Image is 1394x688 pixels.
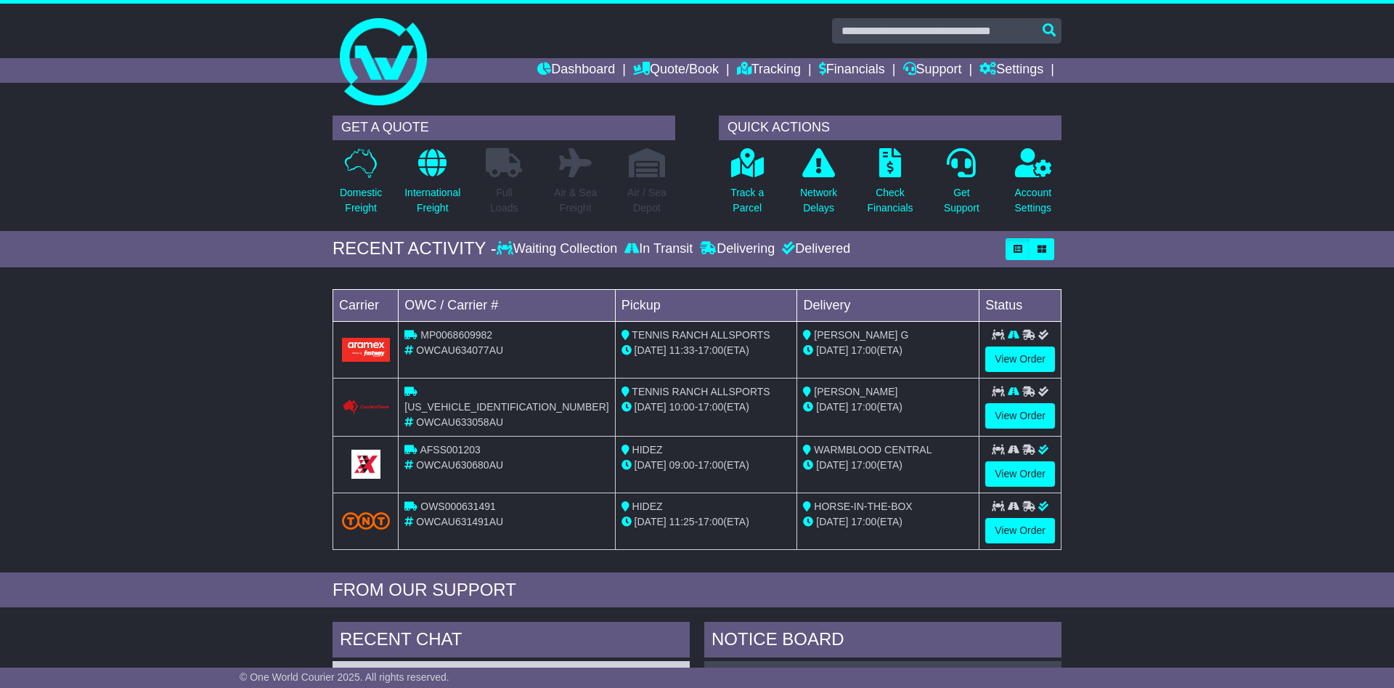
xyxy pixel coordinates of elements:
a: Quote/Book [633,58,719,83]
div: - (ETA) [621,400,791,415]
span: TENNIS RANCH ALLSPORTS [632,386,770,397]
div: GET A QUOTE [333,116,675,140]
p: International Freight [404,185,460,216]
td: OWC / Carrier # [399,289,615,321]
div: - (ETA) [621,514,791,530]
span: [DATE] [816,459,848,471]
a: Track aParcel [730,147,765,224]
span: HIDEZ [632,444,663,456]
a: AccountSettings [1014,147,1053,224]
span: 17:00 [698,401,723,413]
div: (ETA) [803,343,973,358]
span: [DATE] [635,516,667,527]
span: TENNIS RANCH ALLSPORTS [632,329,770,341]
div: NOTICE BOARD [704,622,1061,661]
td: Delivery [797,289,979,321]
div: RECENT ACTIVITY - [333,238,497,259]
span: [DATE] [635,459,667,471]
a: Settings [979,58,1043,83]
span: [DATE] [816,344,848,356]
div: Waiting Collection [497,241,621,257]
a: View Order [985,347,1055,372]
span: [US_VEHICLE_IDENTIFICATION_NUMBER] [404,401,608,413]
a: GetSupport [943,147,980,224]
p: Air / Sea Depot [627,185,667,216]
span: [DATE] [816,516,848,527]
img: Aramex.png [342,338,390,362]
img: GetCarrierServiceLogo [351,450,380,479]
span: 17:00 [851,516,876,527]
a: Support [903,58,962,83]
span: 17:00 [851,459,876,471]
div: (ETA) [803,514,973,530]
a: DomesticFreight [339,147,383,224]
td: Pickup [615,289,797,321]
a: InternationalFreight [404,147,461,224]
a: View Order [985,403,1055,429]
div: (ETA) [803,458,973,473]
a: CheckFinancials [867,147,914,224]
span: 17:00 [698,459,723,471]
a: Dashboard [537,58,615,83]
a: NetworkDelays [799,147,838,224]
span: [DATE] [816,401,848,413]
td: Status [979,289,1061,321]
span: [DATE] [635,401,667,413]
p: Track a Parcel [730,185,764,216]
span: OWCAU634077AU [416,344,503,356]
p: Get Support [944,185,979,216]
p: Network Delays [800,185,837,216]
div: RECENT CHAT [333,622,690,661]
div: FROM OUR SUPPORT [333,580,1061,601]
span: 10:00 [669,401,695,413]
span: 17:00 [851,401,876,413]
a: Tracking [737,58,801,83]
div: Delivered [778,241,850,257]
span: 11:25 [669,516,695,527]
a: Financials [819,58,885,83]
img: TNT_Domestic.png [342,512,390,530]
span: [PERSON_NAME] [814,386,897,397]
span: 17:00 [698,516,723,527]
span: WARMBLOOD CENTRAL [814,444,932,456]
p: Check Financials [868,185,913,216]
div: QUICK ACTIONS [719,116,1061,140]
div: - (ETA) [621,458,791,473]
p: Full Loads [486,185,522,216]
span: OWS000631491 [420,501,496,512]
div: (ETA) [803,400,973,415]
span: © One World Courier 2025. All rights reserved. [240,671,449,683]
p: Domestic Freight [340,185,382,216]
p: Account Settings [1015,185,1052,216]
p: Air & Sea Freight [554,185,597,216]
img: Couriers_Please.png [342,400,390,415]
div: Delivering [696,241,778,257]
td: Carrier [333,289,399,321]
span: [PERSON_NAME] G [814,329,908,341]
span: OWCAU633058AU [416,416,503,428]
span: 09:00 [669,459,695,471]
a: View Order [985,461,1055,487]
span: OWCAU630680AU [416,459,503,471]
span: [DATE] [635,344,667,356]
span: 17:00 [851,344,876,356]
a: View Order [985,518,1055,543]
span: HIDEZ [632,501,663,512]
span: 17:00 [698,344,723,356]
div: - (ETA) [621,343,791,358]
span: MP0068609982 [420,329,492,341]
span: OWCAU631491AU [416,516,503,527]
div: In Transit [621,241,696,257]
span: AFSS001203 [420,444,480,456]
span: 11:33 [669,344,695,356]
span: HORSE-IN-THE-BOX [814,501,912,512]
